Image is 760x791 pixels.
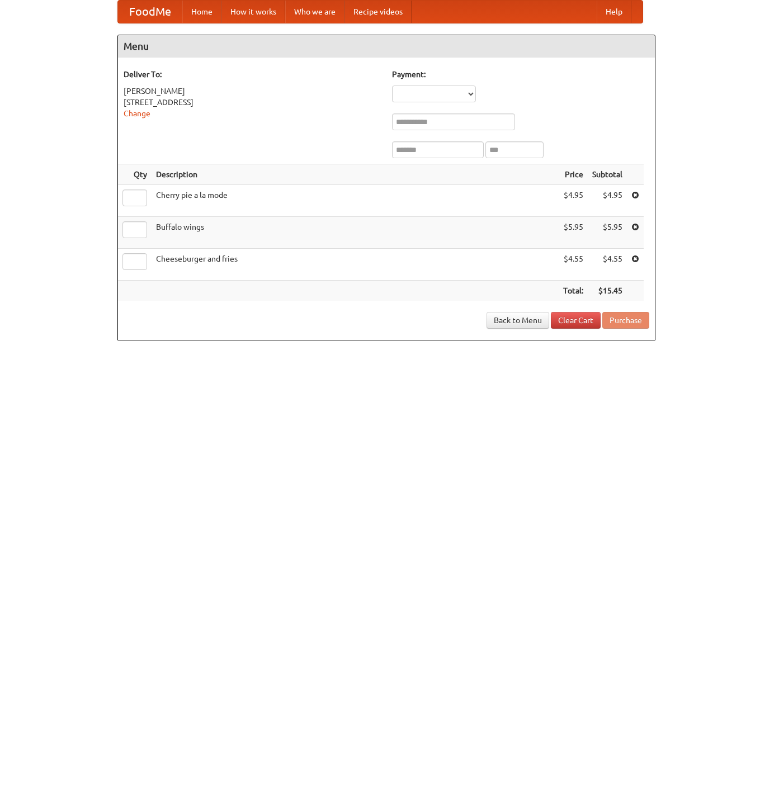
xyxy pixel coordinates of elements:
h5: Deliver To: [124,69,381,80]
h5: Payment: [392,69,649,80]
a: Recipe videos [344,1,412,23]
td: $4.95 [559,185,588,217]
th: Qty [118,164,152,185]
td: Cherry pie a la mode [152,185,559,217]
a: Help [597,1,631,23]
div: [STREET_ADDRESS] [124,97,381,108]
th: Total: [559,281,588,301]
td: $4.55 [559,249,588,281]
a: Home [182,1,221,23]
a: Change [124,109,150,118]
th: Description [152,164,559,185]
a: Clear Cart [551,312,601,329]
td: Cheeseburger and fries [152,249,559,281]
button: Purchase [602,312,649,329]
th: Price [559,164,588,185]
th: $15.45 [588,281,627,301]
td: $5.95 [559,217,588,249]
a: Back to Menu [487,312,549,329]
a: How it works [221,1,285,23]
a: Who we are [285,1,344,23]
td: $4.55 [588,249,627,281]
div: [PERSON_NAME] [124,86,381,97]
h4: Menu [118,35,655,58]
td: $4.95 [588,185,627,217]
td: $5.95 [588,217,627,249]
td: Buffalo wings [152,217,559,249]
a: FoodMe [118,1,182,23]
th: Subtotal [588,164,627,185]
